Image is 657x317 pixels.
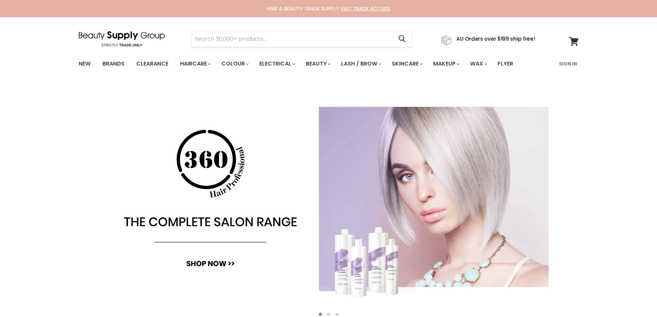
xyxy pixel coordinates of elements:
[387,57,427,71] a: Skincare
[623,285,650,310] iframe: Gorgias live chat messenger
[131,57,173,71] a: Clearance
[555,57,581,71] a: Sign In
[73,54,537,74] ul: Main menu
[254,57,299,71] a: Electrical
[97,57,130,71] a: Brands
[492,57,518,71] a: Flyer
[70,54,587,74] nav: Main
[175,57,215,71] a: Haircare
[301,57,335,71] a: Beauty
[70,5,587,12] div: HAIR & BEAUTY TRADE SUPPLY |
[393,31,411,47] button: Search
[336,57,385,71] a: Lash / Brow
[191,31,393,47] input: Search
[216,57,253,71] a: Colour
[465,57,491,71] a: Wax
[73,57,96,71] a: New
[342,5,390,12] a: GET TRADE ACCESS
[428,57,464,71] a: Makeup
[191,31,412,47] form: Product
